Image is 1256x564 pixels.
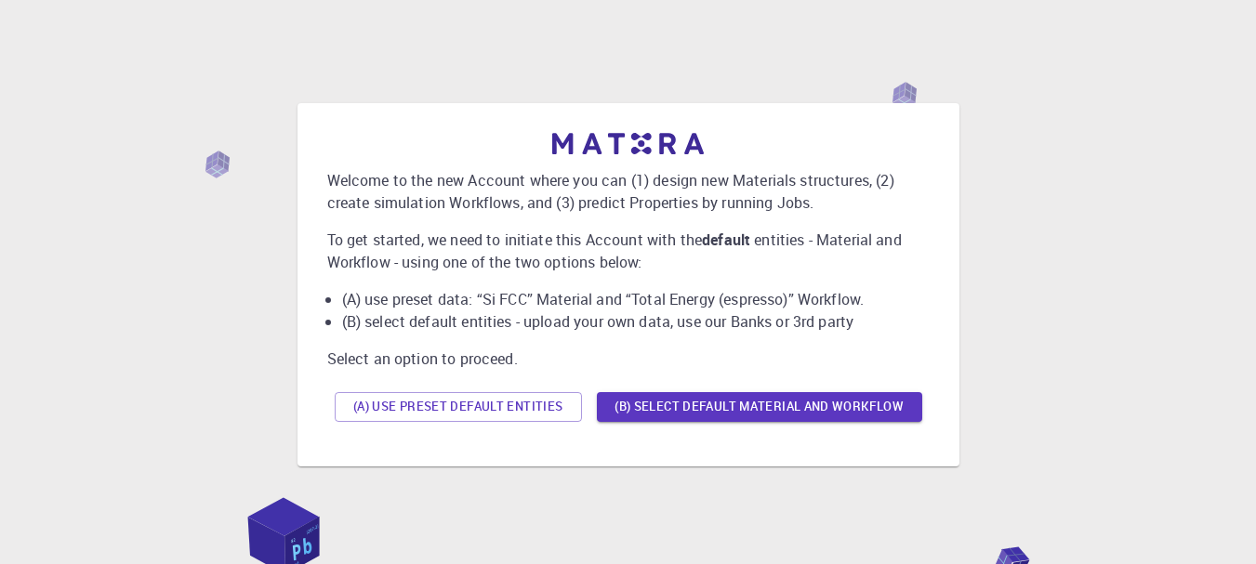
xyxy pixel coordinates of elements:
[597,392,922,422] button: (B) Select default material and workflow
[702,230,750,250] b: default
[342,288,930,310] li: (A) use preset data: “Si FCC” Material and “Total Energy (espresso)” Workflow.
[335,392,582,422] button: (A) Use preset default entities
[327,169,930,214] p: Welcome to the new Account where you can (1) design new Materials structures, (2) create simulati...
[552,133,705,154] img: logo
[327,229,930,273] p: To get started, we need to initiate this Account with the entities - Material and Workflow - usin...
[342,310,930,333] li: (B) select default entities - upload your own data, use our Banks or 3rd party
[327,348,930,370] p: Select an option to proceed.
